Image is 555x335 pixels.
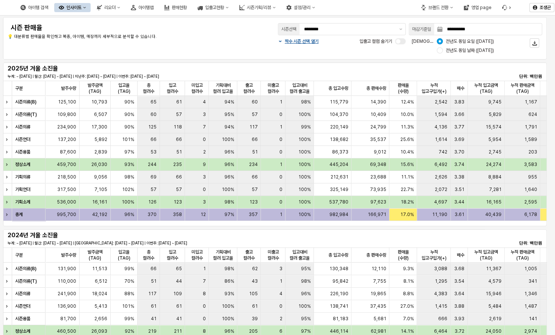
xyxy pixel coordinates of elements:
[163,249,182,261] span: 입고 컬러수
[3,146,13,158] div: Expand row
[224,161,234,167] span: 96%
[104,5,116,10] div: 리오더
[3,108,13,121] div: Expand row
[151,111,157,117] span: 60
[172,211,182,218] span: 358
[524,136,537,142] span: 1,589
[202,199,205,205] span: 3
[176,111,182,117] span: 57
[328,85,348,91] span: 총 입고수량
[3,171,13,183] div: Expand row
[138,5,154,10] div: 아이템맵
[176,99,182,105] span: 61
[124,111,134,117] span: 90%
[126,3,158,12] button: 아이템맵
[400,161,414,167] span: 15.6%
[412,39,472,44] span: [DEMOGRAPHIC_DATA] 기준:
[524,186,537,193] span: 1,640
[454,136,464,142] span: 3.69
[459,3,496,12] button: 영업 page
[57,211,76,218] span: 995,700
[508,249,537,261] span: 누적 판매금액(TAG)
[251,174,257,180] span: 66
[57,199,76,205] span: 536,000
[454,161,464,167] span: 3.74
[370,199,386,205] span: 97,623
[94,136,107,142] span: 5,892
[94,149,107,155] span: 2,839
[373,149,386,155] span: 9,012
[57,124,76,130] span: 234,900
[400,211,414,218] span: 17.0%
[279,136,282,142] span: 0
[8,74,364,79] p: 누계: ~ [DATE] | 월간: [DATE] ~ [DATE] | 지난주: [DATE] ~ [DATE] | 이번주: [DATE] ~ [DATE]
[151,174,157,180] span: 69
[279,266,282,272] span: 3
[54,3,91,12] button: 인사이트
[3,121,13,133] div: Expand row
[151,99,157,105] span: 65
[329,161,348,167] span: 445,204
[432,211,447,218] span: 11,190
[489,186,501,193] span: 7,281
[8,232,97,239] h5: 2024년 겨울 소진율
[122,186,134,193] span: 102%
[16,3,53,12] div: 아이템 검색
[60,149,76,155] span: 87,600
[486,199,501,205] span: 16,165
[435,186,447,193] span: 2,072
[278,38,318,44] button: 짝수 시즌 선택 열기
[202,99,205,105] span: 4
[488,174,501,180] span: 8,884
[329,266,348,272] span: 130,348
[497,3,516,12] div: 버그 제보 및 기능 개선 요청
[282,3,320,12] button: 설정/관리
[141,249,157,261] span: 총 컬러수
[172,5,187,10] div: 판매현황
[434,161,447,167] span: 6,492
[66,5,82,10] div: 인사이트
[486,161,501,167] span: 24,274
[94,174,107,180] span: 9,056
[403,266,414,272] span: 9.3%
[3,288,13,300] div: Expand row
[124,211,134,218] span: 96%
[301,99,310,105] span: 98%
[264,249,282,261] span: 미출고 컬러수
[371,266,386,272] span: 12,110
[528,111,537,117] span: 624
[15,199,30,205] strong: 기획소계
[205,5,224,10] div: 입출고현황
[212,82,234,94] span: 기획대비 컬러 입고율
[412,25,431,33] div: 마감기준일
[279,149,282,155] span: 0
[83,249,107,261] span: 발주금액(TAG)
[524,161,537,167] span: 3,583
[160,3,191,12] div: 판매현황
[202,174,205,180] span: 3
[92,199,107,205] span: 16,161
[392,82,414,94] span: 판매율(수량)
[151,266,157,272] span: 66
[329,211,348,218] span: 982,984
[370,161,386,167] span: 69,348
[247,5,271,10] div: 시즌기획/리뷰
[416,3,458,12] button: 브랜드 전환
[328,252,348,258] span: 총 입고수량
[446,38,494,44] span: 전년도 동일 요일 ([DATE])
[15,149,30,155] strong: 시즌용품
[122,136,134,142] span: 101%
[288,82,310,94] span: 입고대비 컬러 출고율
[251,136,257,142] span: 66
[435,174,447,180] span: 2,626
[332,149,348,155] span: 86,373
[151,136,157,142] span: 66
[298,136,310,142] span: 100%
[3,96,13,108] div: Expand row
[434,111,447,117] span: 1,594
[420,249,447,261] span: 누적 입고구입가(+)
[57,161,76,167] span: 459,700
[114,249,134,261] span: 입고율(TAG)
[15,174,30,180] strong: 기획의류
[498,73,542,80] p: 단위: 백만원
